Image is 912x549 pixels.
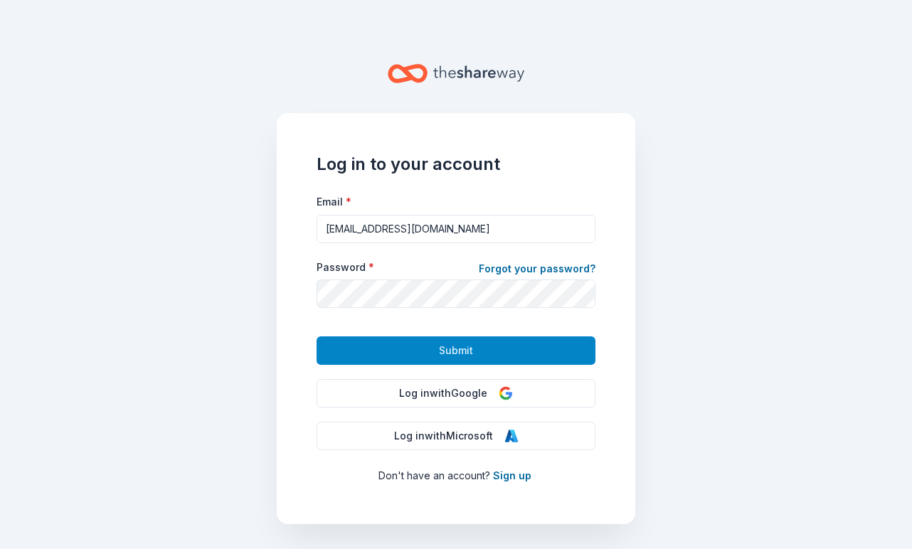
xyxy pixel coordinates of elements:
img: Google Logo [499,386,513,400]
label: Password [317,260,374,274]
span: Submit [439,342,473,359]
a: Sign up [493,469,531,481]
a: Home [388,57,524,90]
a: Forgot your password? [479,260,595,280]
button: Log inwithGoogle [317,379,595,407]
button: Log inwithMicrosoft [317,422,595,450]
span: Don ' t have an account? [378,469,490,481]
label: Email [317,195,351,209]
h1: Log in to your account [317,153,595,176]
img: Microsoft Logo [504,429,519,443]
button: Submit [317,336,595,365]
